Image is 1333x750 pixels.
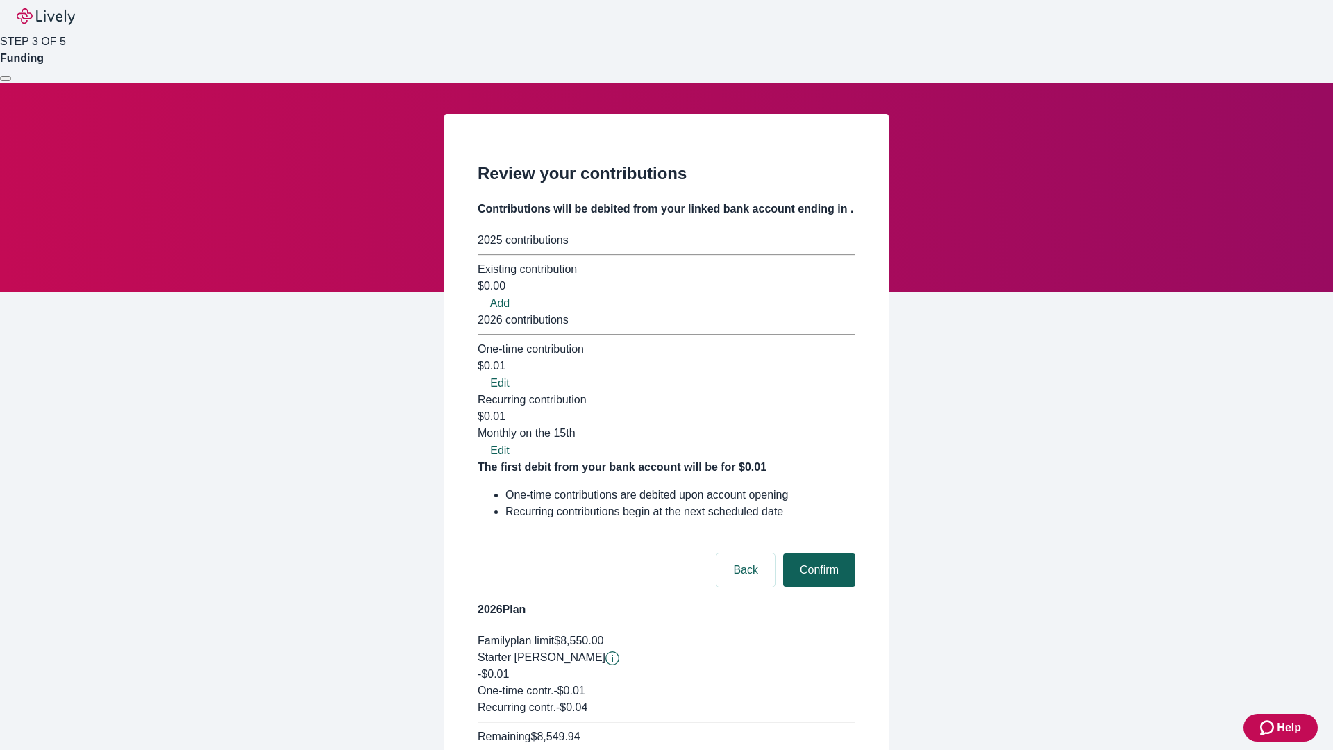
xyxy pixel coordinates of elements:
[478,685,553,697] span: One-time contr.
[478,161,855,186] h2: Review your contributions
[478,295,522,312] button: Add
[505,503,855,520] li: Recurring contributions begin at the next scheduled date
[478,312,855,328] div: 2026 contributions
[478,358,855,374] div: $0.01
[478,668,509,680] span: -$0.01
[478,731,530,742] span: Remaining
[478,635,554,647] span: Family plan limit
[478,408,855,442] div: $0.01
[605,651,619,665] button: Lively will contribute $0.01 to establish your account
[478,651,605,663] span: Starter [PERSON_NAME]
[478,601,855,618] h4: 2026 Plan
[478,425,855,442] div: Monthly on the 15th
[554,635,603,647] span: $8,550.00
[530,731,580,742] span: $8,549.94
[478,392,855,408] div: Recurring contribution
[17,8,75,25] img: Lively
[716,553,775,587] button: Back
[478,201,855,217] h4: Contributions will be debited from your linked bank account ending in .
[1243,714,1318,742] button: Zendesk support iconHelp
[478,278,855,294] div: $0.00
[478,375,522,392] button: Edit
[478,261,855,278] div: Existing contribution
[556,701,587,713] span: - $0.04
[605,651,619,665] svg: Starter penny details
[783,553,855,587] button: Confirm
[478,701,556,713] span: Recurring contr.
[478,442,522,459] button: Edit
[478,461,766,473] strong: The first debit from your bank account will be for $0.01
[553,685,585,697] span: - $0.01
[478,341,855,358] div: One-time contribution
[505,487,855,503] li: One-time contributions are debited upon account opening
[1260,719,1277,736] svg: Zendesk support icon
[478,232,855,249] div: 2025 contributions
[1277,719,1301,736] span: Help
